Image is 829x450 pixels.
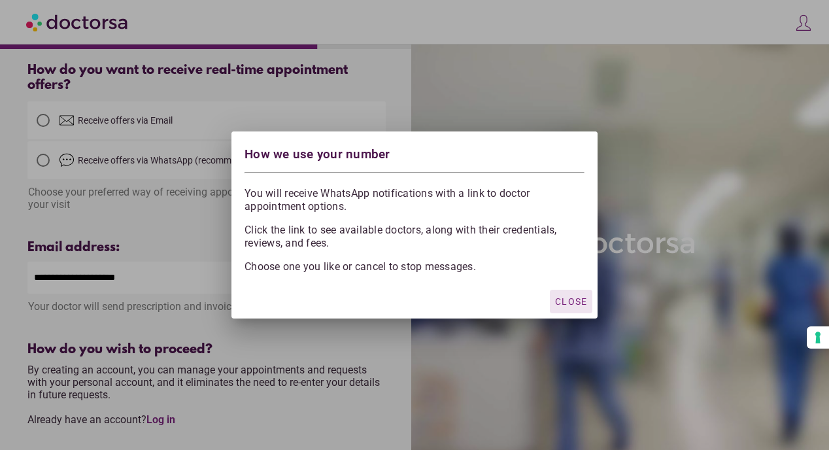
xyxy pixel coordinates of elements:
p: You will receive WhatsApp notifications with a link to doctor appointment options. [245,184,584,213]
p: Click the link to see available doctors, along with their credentials, reviews, and fees. [245,224,584,250]
div: How we use your number [245,145,584,167]
button: Close [550,290,592,313]
button: Your consent preferences for tracking technologies [807,326,829,349]
span: Close [555,296,587,307]
p: Choose one you like or cancel to stop messages. [245,260,584,273]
